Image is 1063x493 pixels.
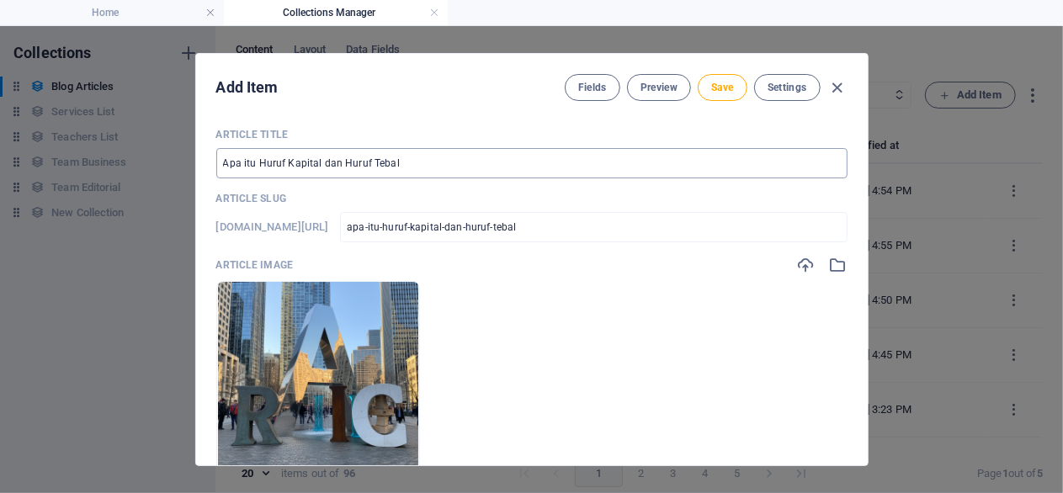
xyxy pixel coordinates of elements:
[768,81,807,94] span: Settings
[627,74,691,101] button: Preview
[216,192,848,205] p: Article Slug
[578,81,607,94] span: Fields
[829,256,848,274] i: Select from file manager or stock photos
[216,128,848,141] p: Article Title
[224,3,448,22] h4: Collections Manager
[640,81,678,94] span: Preview
[216,258,293,272] p: Article Image
[216,77,279,98] h2: Add Item
[218,282,418,482] img: Gemini_Generated_Image_cojes5cojes5coje-id17O5nyT2puPCGOzaoFDg.png
[754,74,821,101] button: Settings
[565,74,620,101] button: Fields
[216,217,329,237] h6: [DOMAIN_NAME][URL]
[711,81,733,94] span: Save
[698,74,747,101] button: Save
